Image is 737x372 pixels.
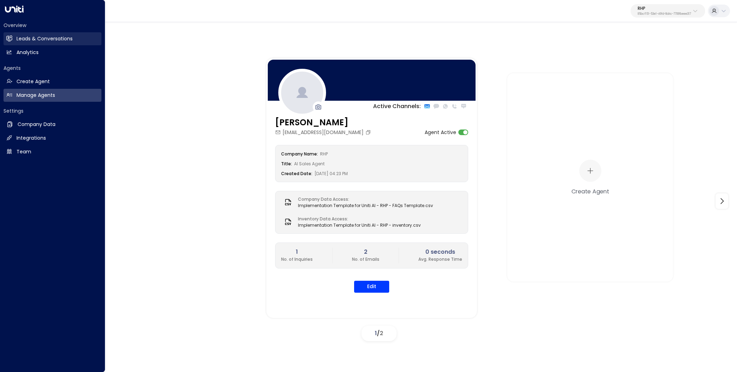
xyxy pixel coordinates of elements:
[4,46,101,59] a: Analytics
[281,256,313,263] p: No. of Inquiries
[638,13,691,15] p: 85bcf151-53e1-49fd-8d4c-7708fbeee317
[298,222,421,228] span: Implementation Template for Uniti AI - RHP - inventory.csv
[4,132,101,145] a: Integrations
[354,281,389,293] button: Edit
[418,256,462,263] p: Avg. Response Time
[375,329,377,337] span: 1
[418,248,462,256] h2: 0 seconds
[16,148,31,155] h2: Team
[298,196,430,202] label: Company Data Access:
[352,248,379,256] h2: 2
[4,22,101,29] h2: Overview
[281,161,292,167] label: Title:
[373,102,421,111] p: Active Channels:
[294,161,325,167] span: AI Sales Agent
[281,248,313,256] h2: 1
[298,202,433,209] span: Implementation Template for Uniti AI - RHP - FAQs Template.csv
[4,118,101,131] a: Company Data
[314,171,348,177] span: [DATE] 04:23 PM
[16,78,50,85] h2: Create Agent
[16,35,73,42] h2: Leads & Conversations
[4,75,101,88] a: Create Agent
[18,121,55,128] h2: Company Data
[298,216,417,222] label: Inventory Data Access:
[4,145,101,158] a: Team
[320,151,328,157] span: RHP
[275,129,373,136] div: [EMAIL_ADDRESS][DOMAIN_NAME]
[4,107,101,114] h2: Settings
[281,171,312,177] label: Created Date:
[4,32,101,45] a: Leads & Conversations
[361,326,397,341] div: /
[16,92,55,99] h2: Manage Agents
[352,256,379,263] p: No. of Emails
[571,187,609,195] div: Create Agent
[631,4,705,18] button: RHP85bcf151-53e1-49fd-8d4c-7708fbeee317
[16,134,46,142] h2: Integrations
[365,129,373,135] button: Copy
[16,49,39,56] h2: Analytics
[4,65,101,72] h2: Agents
[281,151,318,157] label: Company Name:
[425,129,456,136] label: Agent Active
[380,329,383,337] span: 2
[4,89,101,102] a: Manage Agents
[638,6,691,11] p: RHP
[275,116,373,129] h3: [PERSON_NAME]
